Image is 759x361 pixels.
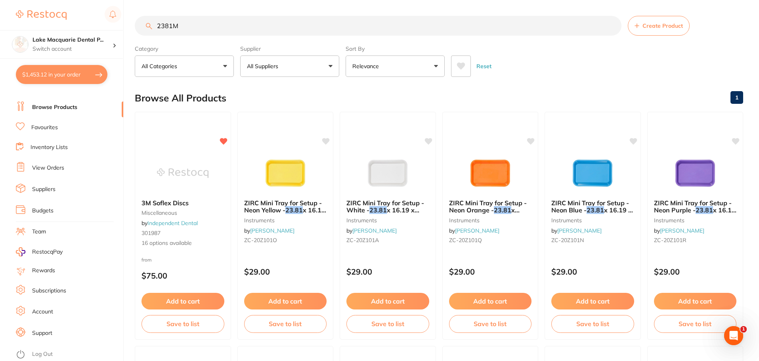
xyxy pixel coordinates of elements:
span: 3M Soflex Discs [141,199,189,207]
button: Save to list [654,315,737,332]
a: 1 [730,90,743,105]
button: Save to list [551,315,634,332]
b: ZIRC Mini Tray for Setup - Neon Orange - 23.81 x 16.19 x 2.22cm [449,199,532,214]
p: All Categories [141,62,180,70]
button: Create Product [628,16,690,36]
p: $75.00 [141,271,224,280]
span: ZIRC Mini Tray for Setup - Neon Purple - [654,199,732,214]
img: Lake Macquarie Dental Practice [12,36,28,52]
a: Favourites [31,124,58,132]
a: Rewards [32,267,55,275]
small: instruments [551,217,634,223]
img: ZIRC Mini Tray for Setup - Neon Orange - 23.81 x 16.19 x 2.22cm [465,153,516,193]
img: ZIRC Mini Tray for Setup - Neon Yellow - 23.81 x 16.19 x 2.22cm [260,153,311,193]
a: RestocqPay [16,247,63,256]
span: by [654,227,704,234]
button: Add to cart [244,293,327,309]
img: ZIRC Mini Tray for Setup - Neon Purple - 23.81 x 16.19 x 2.22cm [669,153,721,193]
p: $29.00 [551,267,634,276]
a: [PERSON_NAME] [352,227,397,234]
button: All Categories [135,55,234,77]
em: 23.81 [587,206,604,214]
button: Add to cart [551,293,634,309]
span: 301987 [141,229,161,237]
span: 16 options available [141,239,224,247]
button: $1,453.12 in your order [16,65,107,84]
em: 23.81 [494,206,511,214]
span: from [141,257,152,263]
img: RestocqPay [16,247,25,256]
button: Add to cart [346,293,429,309]
button: Add to cart [449,293,532,309]
em: 23.81 [696,206,713,214]
small: miscellaneous [141,210,224,216]
span: RestocqPay [32,248,63,256]
b: ZIRC Mini Tray for Setup - Neon Yellow - 23.81 x 16.19 x 2.22cm [244,199,327,214]
a: [PERSON_NAME] [660,227,704,234]
h2: Browse All Products [135,93,226,104]
em: 23.81 [285,206,303,214]
small: instruments [346,217,429,223]
a: Subscriptions [32,287,66,295]
iframe: Intercom live chat [724,326,743,345]
a: Browse Products [32,103,77,111]
label: Category [135,45,234,52]
a: [PERSON_NAME] [557,227,602,234]
p: $29.00 [346,267,429,276]
a: Inventory Lists [31,143,68,151]
p: All Suppliers [247,62,281,70]
label: Sort By [346,45,445,52]
span: ZIRC Mini Tray for Setup - White - [346,199,424,214]
span: x 16.19 x 2.22cm [449,206,520,221]
span: x 16.19 x 2.22cm [551,206,633,221]
span: ZIRC Mini Tray for Setup - Neon Yellow - [244,199,322,214]
small: instruments [244,217,327,223]
img: Restocq Logo [16,10,67,20]
button: All Suppliers [240,55,339,77]
button: Add to cart [654,293,737,309]
span: ZC-20Z101O [244,237,277,244]
a: Suppliers [32,185,55,193]
p: $29.00 [654,267,737,276]
p: Switch account [33,45,113,53]
a: [PERSON_NAME] [455,227,499,234]
h4: Lake Macquarie Dental Practice [33,36,113,44]
em: 23.81 [369,206,387,214]
span: 1 [740,326,747,332]
span: by [551,227,602,234]
img: ZIRC Mini Tray for Setup - Neon Blue - 23.81 x 16.19 x 2.22cm [567,153,618,193]
button: Add to cart [141,293,224,309]
b: ZIRC Mini Tray for Setup - White - 23.81 x 16.19 x 2.22cm [346,199,429,214]
button: Save to list [346,315,429,332]
button: Log Out [16,348,121,361]
a: Budgets [32,207,54,215]
button: Save to list [244,315,327,332]
span: ZC-20Z101R [654,237,686,244]
label: Supplier [240,45,339,52]
input: Search Products [135,16,621,36]
b: ZIRC Mini Tray for Setup - Neon Blue - 23.81 x 16.19 x 2.22cm [551,199,634,214]
button: Save to list [141,315,224,332]
p: $29.00 [244,267,327,276]
p: $29.00 [449,267,532,276]
span: by [346,227,397,234]
span: by [141,220,198,227]
span: Create Product [642,23,683,29]
img: 3M Soflex Discs [157,153,208,193]
span: ZC-20Z101Q [449,237,482,244]
a: Restocq Logo [16,6,67,24]
a: View Orders [32,164,64,172]
span: by [449,227,499,234]
small: instruments [654,217,737,223]
span: x 16.19 x 2.22cm [654,206,736,221]
button: Save to list [449,315,532,332]
a: [PERSON_NAME] [250,227,294,234]
img: ZIRC Mini Tray for Setup - White - 23.81 x 16.19 x 2.22cm [362,153,413,193]
p: Relevance [352,62,382,70]
span: ZIRC Mini Tray for Setup - Neon Orange - [449,199,527,214]
span: by [244,227,294,234]
span: x 16.19 x 2.22cm [244,206,326,221]
a: Independent Dental [147,220,198,227]
a: Account [32,308,53,316]
span: ZIRC Mini Tray for Setup - Neon Blue - [551,199,629,214]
